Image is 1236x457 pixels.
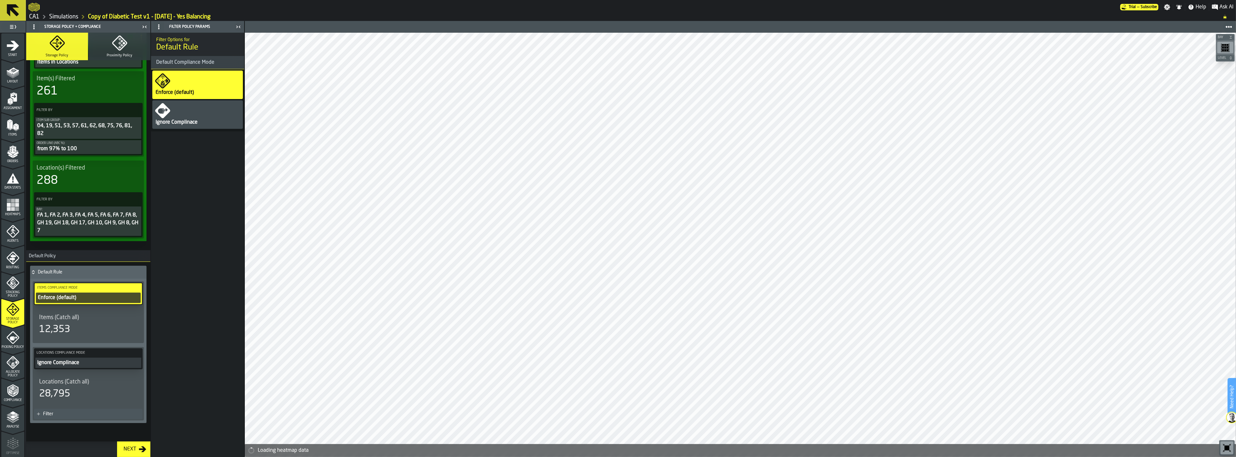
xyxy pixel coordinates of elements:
[1,239,24,243] span: Agents
[140,23,149,31] label: button-toggle-Close me
[1,133,24,137] span: Items
[35,57,141,67] div: PolicyFilterItem-undefined
[49,13,78,20] a: link-to-/wh/i/76e2a128-1b54-4d66-80d4-05ae4c277723
[39,314,137,321] div: Title
[35,107,130,114] label: Filter By
[37,208,140,211] div: Bay:
[37,118,140,122] div: Item Sub Group:
[37,75,140,82] div: Title
[1,166,24,192] li: menu Data Stats
[1173,4,1185,10] label: button-toggle-Notifications
[35,140,141,154] div: PolicyFilterItem-Order Line (ABC %)
[26,253,56,259] span: Default Policy
[1217,36,1228,39] span: Bay
[107,53,132,58] span: Proximity Policy
[37,75,75,82] span: Item(s) Filtered
[1141,5,1157,9] span: Subscribe
[1,160,24,163] span: Orders
[152,71,243,99] div: PolicyCardItem-Enforce (default)
[46,53,69,58] span: Storage Policy
[1,266,24,269] span: Routing
[35,117,141,139] div: PolicyFilterItem-Item Sub Group
[1,345,24,349] span: Picking Policy
[151,33,244,56] div: title-Default Rule
[121,445,139,453] div: Next
[1,86,24,112] li: menu Assignment
[245,444,1236,457] div: alert-Loading heatmap data
[34,163,143,188] div: stat-Location(s) Filtered
[35,206,141,236] button: Bay:FA 1, FA 2, FA 3, FA 4, FA 5, FA 6, FA 7, FA 8, GH 19, GH 18, GH 17, GH 10, GH 9, GH 8, GH 7
[26,250,150,262] h3: title-section-Default Policy
[1216,55,1235,61] button: button-
[151,56,244,69] h3: title-section-Default Compliance Mode
[156,42,239,53] span: Default Rule
[1120,4,1158,10] a: link-to-/wh/i/76e2a128-1b54-4d66-80d4-05ae4c277723/pricing/
[1137,5,1139,9] span: —
[1196,3,1206,11] span: Help
[1209,3,1236,11] label: button-toggle-Ask AI
[38,270,144,275] h4: Default Rule
[155,89,195,96] div: Enforce (default)
[35,206,141,236] div: PolicyFilterItem-Bay
[152,22,234,32] div: Filter Policy Params
[37,359,140,367] div: Ignore Complinace
[151,59,214,66] span: Default Compliance Mode
[1216,34,1235,40] button: button-
[37,58,140,66] div: Items in Locations
[39,378,137,385] div: Title
[1,219,24,245] li: menu Agents
[1,291,24,298] span: Stacking Policy
[1222,443,1232,453] svg: Reset zoom and position
[246,443,283,456] a: logo-header
[37,122,140,138] div: 04, 19, 51, 53, 57, 61, 62, 68, 75, 76, 81, 82
[1,33,24,59] li: menu Start
[28,1,40,13] a: logo-header
[27,22,140,32] div: Storage Policy + Compliance
[35,57,141,67] button: Items in Locations
[155,118,198,126] div: Ignore Complinace
[37,164,140,172] div: Title
[1,317,24,324] span: Storage Policy
[1129,5,1136,9] span: Trial
[1161,4,1173,10] label: button-toggle-Settings
[1,186,24,190] span: Data Stats
[36,293,141,303] div: PolicyFilterItem-undefined
[34,373,143,405] div: stat-Locations (Catch all)
[234,23,243,31] label: button-toggle-Close me
[1,106,24,110] span: Assignment
[1,352,24,378] li: menu Allocate Policy
[1,378,24,404] li: menu Compliance
[1,299,24,325] li: menu Storage Policy
[37,141,140,145] div: Order Line (ABC %):
[36,284,141,291] label: Items Compliance Mode
[1,22,24,31] label: button-toggle-Toggle Full Menu
[1120,4,1158,10] div: Menu Subscription
[1,451,24,455] span: Optimise
[37,145,140,153] div: from 97% to 100
[1,53,24,57] span: Start
[152,100,243,129] div: PolicyCardItem-Ignore Complinace
[1219,440,1235,456] div: button-toolbar-undefined
[36,293,141,303] button: Enforce (default)
[1,193,24,218] li: menu Heatmaps
[43,411,140,417] div: Filter
[35,140,141,154] button: Order Line (ABC %):from 97% to 100
[37,294,139,302] div: Enforce (default)
[1,60,24,86] li: menu Layout
[35,358,141,368] button: Ignore Complinace
[88,13,211,20] a: link-to-/wh/i/76e2a128-1b54-4d66-80d4-05ae4c277723/simulations/4bc1ba70-0fb4-469a-aaae-d6a07a032042
[30,266,144,279] div: Default Rule
[258,447,1233,454] div: Loading heatmap data
[156,36,239,42] h2: Sub Title
[1,246,24,272] li: menu Routing
[1,139,24,165] li: menu Orders
[37,164,85,172] span: Location(s) Filtered
[39,378,89,385] span: Locations (Catch all)
[117,441,150,457] button: button-Next
[1,113,24,139] li: menu Items
[1,425,24,429] span: Analyse
[35,358,141,368] div: PolicyFilterItem-undefined
[35,350,141,356] label: Locations Compliance Mode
